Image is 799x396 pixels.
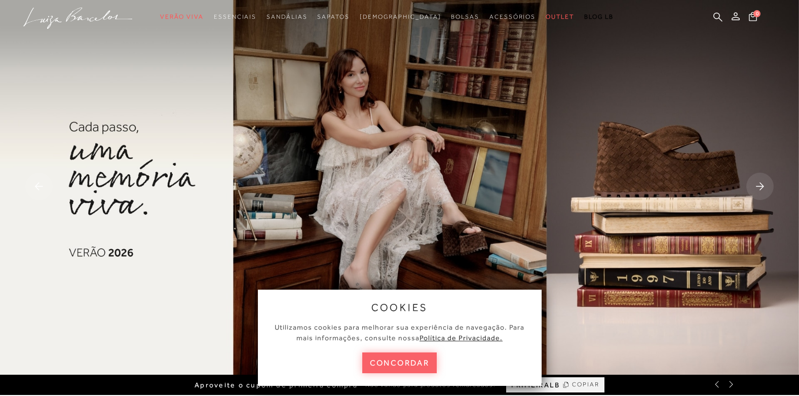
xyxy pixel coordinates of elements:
span: BLOG LB [584,13,614,20]
span: Utilizamos cookies para melhorar sua experiência de navegação. Para mais informações, consulte nossa [275,323,524,342]
span: Sapatos [317,13,349,20]
span: Outlet [546,13,574,20]
a: noSubCategoriesText [451,8,479,26]
span: Aproveite o cupom de primeira compra [195,381,358,389]
span: Essenciais [214,13,256,20]
a: noSubCategoriesText [360,8,441,26]
span: Acessórios [489,13,536,20]
a: noSubCategoriesText [489,8,536,26]
a: noSubCategoriesText [546,8,574,26]
span: Bolsas [451,13,479,20]
a: BLOG LB [584,8,614,26]
span: Sandálias [267,13,307,20]
button: 0 [746,11,760,25]
a: noSubCategoriesText [160,8,204,26]
a: Política de Privacidade. [420,334,503,342]
span: cookies [371,302,428,313]
a: noSubCategoriesText [317,8,349,26]
a: noSubCategoriesText [214,8,256,26]
button: concordar [362,352,437,373]
span: 0 [753,10,760,17]
a: noSubCategoriesText [267,8,307,26]
span: Verão Viva [160,13,204,20]
span: [DEMOGRAPHIC_DATA] [360,13,441,20]
span: COPIAR [572,380,599,389]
